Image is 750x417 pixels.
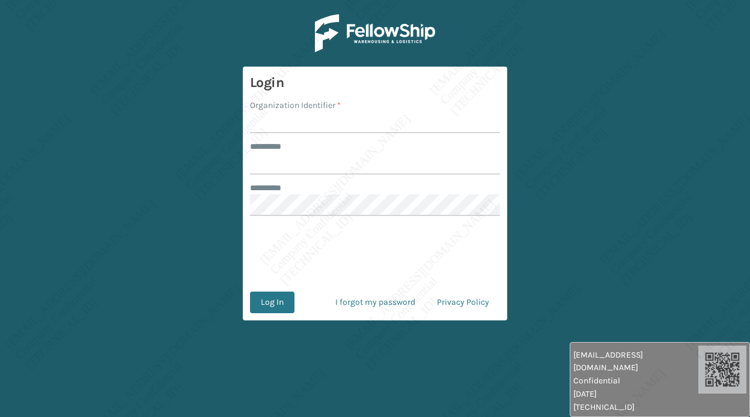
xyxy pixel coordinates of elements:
[250,292,294,313] button: Log In
[325,292,426,313] a: I forgot my password
[315,14,435,52] img: Logo
[284,230,466,277] iframe: reCAPTCHA
[573,388,698,400] span: [DATE]
[250,99,341,112] label: Organization Identifier
[573,349,698,374] span: [EMAIL_ADDRESS][DOMAIN_NAME]
[573,401,698,413] span: [TECHNICAL_ID]
[573,374,698,387] span: Confidential
[426,292,500,313] a: Privacy Policy
[250,74,500,92] h3: Login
